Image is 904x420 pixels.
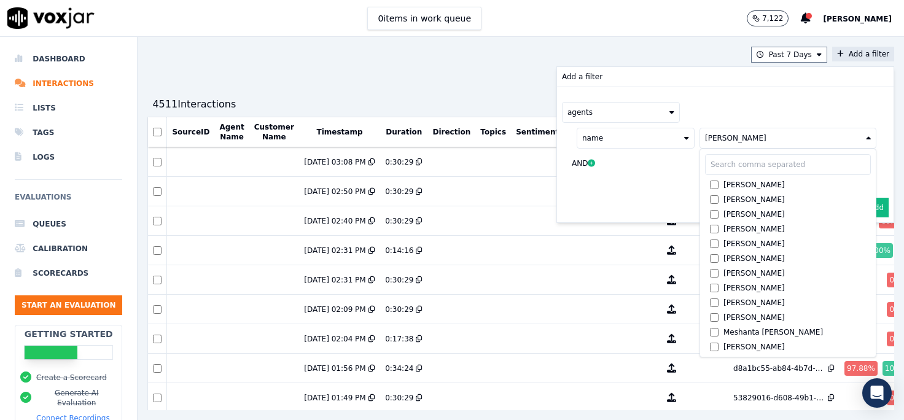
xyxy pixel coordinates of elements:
[723,209,785,219] div: [PERSON_NAME]
[304,334,365,344] div: [DATE] 02:04 PM
[385,246,413,255] div: 0:14:16
[823,15,892,23] span: [PERSON_NAME]
[304,275,365,285] div: [DATE] 02:31 PM
[723,268,785,278] div: [PERSON_NAME]
[723,327,823,337] div: Meshanta [PERSON_NAME]
[385,364,413,373] div: 0:34:24
[304,393,365,403] div: [DATE] 01:49 PM
[385,334,413,344] div: 0:17:38
[304,305,365,314] div: [DATE] 02:09 PM
[887,302,903,317] div: 0 %
[823,11,904,26] button: [PERSON_NAME]
[887,273,903,287] div: 0 %
[15,190,122,212] h6: Evaluations
[751,47,827,63] button: Past 7 Days
[36,388,117,408] button: Generate AI Evaluation
[386,127,422,137] button: Duration
[723,283,785,293] div: [PERSON_NAME]
[723,313,785,322] div: [PERSON_NAME]
[562,149,610,178] button: AND
[367,7,481,30] button: 0items in work queue
[710,298,719,307] input: [PERSON_NAME]
[832,47,894,61] button: Add a filterAdd a filter agents name [PERSON_NAME] [PERSON_NAME] [PERSON_NAME] [PERSON_NAME] [PER...
[733,364,825,373] div: d8a1bc55-ab84-4b7d-8e4a-07f28a8d656e
[304,157,365,167] div: [DATE] 03:08 PM
[710,254,719,263] input: [PERSON_NAME]
[723,239,785,249] div: [PERSON_NAME]
[710,328,719,336] input: Meshanta [PERSON_NAME]
[7,7,95,29] img: voxjar logo
[15,261,122,286] a: Scorecards
[723,224,785,234] div: [PERSON_NAME]
[480,127,506,137] button: Topics
[762,14,783,23] p: 7,122
[15,96,122,120] a: Lists
[385,187,413,196] div: 0:30:29
[15,295,122,315] button: Start an Evaluation
[385,393,413,403] div: 0:30:29
[304,216,365,226] div: [DATE] 02:40 PM
[15,145,122,169] a: Logs
[710,313,719,322] input: [PERSON_NAME]
[710,284,719,292] input: [PERSON_NAME]
[844,361,878,376] div: 97.88 %
[723,298,785,308] div: [PERSON_NAME]
[887,332,903,346] div: 0 %
[516,127,559,137] button: Sentiment
[36,373,107,383] button: Create a Scorecard
[152,97,236,112] div: 4511 Interaction s
[710,343,719,351] input: [PERSON_NAME]
[15,71,122,96] a: Interactions
[15,120,122,145] a: Tags
[577,128,695,149] button: name
[723,254,785,263] div: [PERSON_NAME]
[385,275,413,285] div: 0:30:29
[710,225,719,233] input: [PERSON_NAME]
[562,102,680,123] button: agents
[254,122,294,142] button: Customer Name
[862,378,892,408] div: Open Intercom Messenger
[304,187,365,196] div: [DATE] 02:50 PM
[747,10,789,26] button: 7,122
[15,212,122,236] a: Queues
[316,127,362,137] button: Timestamp
[723,180,785,190] div: [PERSON_NAME]
[710,210,719,219] input: [PERSON_NAME]
[304,246,365,255] div: [DATE] 02:31 PM
[867,243,893,258] div: 100 %
[710,181,719,189] input: [PERSON_NAME]
[705,133,766,143] div: [PERSON_NAME]
[25,328,113,340] h2: Getting Started
[385,157,413,167] div: 0:30:29
[385,305,413,314] div: 0:30:29
[723,195,785,204] div: [PERSON_NAME]
[385,216,413,226] div: 0:30:29
[723,342,785,352] div: [PERSON_NAME]
[172,127,209,137] button: SourceID
[865,198,889,217] button: Add
[747,10,801,26] button: 7,122
[219,122,244,142] button: Agent Name
[15,236,122,261] a: Calibration
[699,128,876,149] button: [PERSON_NAME]
[562,72,602,82] p: Add a filter
[15,47,122,71] a: Dashboard
[733,393,825,403] div: 53829016-d608-49b1-8db0-39759773c2de
[710,239,719,248] input: [PERSON_NAME]
[710,269,719,278] input: [PERSON_NAME]
[304,364,365,373] div: [DATE] 01:56 PM
[432,127,470,137] button: Direction
[710,195,719,204] input: [PERSON_NAME]
[705,154,871,175] input: Search comma separated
